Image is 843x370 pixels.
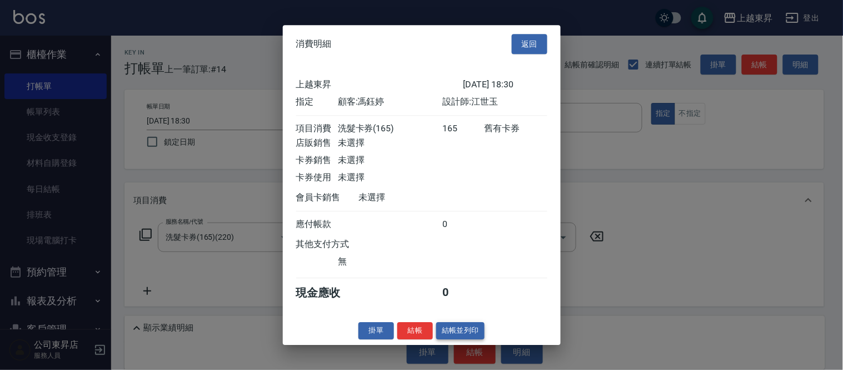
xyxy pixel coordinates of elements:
[436,322,485,339] button: 結帳並列印
[359,192,463,204] div: 未選擇
[296,137,338,149] div: 店販銷售
[296,79,463,91] div: 上越東昇
[296,123,338,135] div: 項目消費
[296,192,359,204] div: 會員卡銷售
[358,322,394,339] button: 掛單
[296,239,380,250] div: 其他支付方式
[338,137,442,149] div: 未選擇
[463,79,547,91] div: [DATE] 18:30
[442,123,484,135] div: 165
[296,96,338,108] div: 指定
[442,285,484,300] div: 0
[296,219,338,230] div: 應付帳款
[338,172,442,184] div: 未選擇
[338,256,442,268] div: 無
[338,155,442,166] div: 未選擇
[442,96,547,108] div: 設計師: 江世玉
[296,155,338,166] div: 卡券銷售
[296,285,359,300] div: 現金應收
[338,96,442,108] div: 顧客: 馮鈺婷
[442,219,484,230] div: 0
[397,322,433,339] button: 結帳
[338,123,442,135] div: 洗髮卡券(165)
[296,38,332,50] span: 消費明細
[512,34,547,55] button: 返回
[296,172,338,184] div: 卡券使用
[484,123,547,135] div: 舊有卡券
